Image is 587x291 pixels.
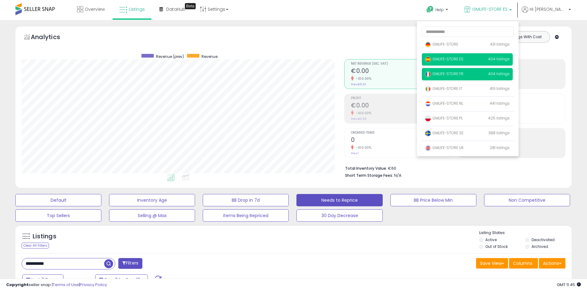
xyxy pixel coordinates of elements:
[351,152,359,155] small: Prev: 1
[488,56,510,62] span: 404 listings
[522,6,571,20] a: Hi [PERSON_NAME]
[472,6,508,12] span: GMLIFE-STORE ES
[185,3,196,9] div: Tooltip anchor
[532,237,555,242] label: Deactivated
[345,166,387,171] b: Total Inventory Value:
[490,86,510,91] span: 419 listings
[557,282,581,288] span: 2025-09-18 11:45 GMT
[488,130,510,135] span: 388 listings
[345,164,561,172] li: €60
[485,244,508,249] label: Out of Stock
[33,232,56,241] h5: Listings
[31,277,56,283] span: Last 7 Days
[6,282,29,288] strong: Copyright
[530,6,567,12] span: Hi [PERSON_NAME]
[425,130,463,135] span: GMLIFE-STORE SE
[490,101,510,106] span: 441 listings
[425,145,464,150] span: GMLIFE-STORE UK
[6,282,107,288] div: seller snap | |
[118,258,142,269] button: Filters
[166,6,185,12] span: DataHub
[476,258,508,269] button: Save View
[425,56,431,63] img: spain.png
[351,62,451,66] span: Net Revenue (Exc. VAT)
[85,6,105,12] span: Overview
[129,6,145,12] span: Listings
[296,209,382,222] button: 30 Day Decrease
[296,194,382,206] button: Needs to Reprice
[351,136,451,145] h2: 0
[502,33,548,41] button: Listings With Cost
[509,258,538,269] button: Columns
[64,277,93,283] span: Compared to:
[80,282,107,288] a: Privacy Policy
[351,102,451,110] h2: €0.00
[425,145,431,151] img: uk.png
[109,194,195,206] button: Inventory Age
[203,209,289,222] button: Items Being Repriced
[435,7,444,12] span: Help
[425,42,431,48] img: germany.png
[425,86,431,92] img: italy.png
[22,243,49,249] div: Clear All Filters
[354,76,371,81] small: -100.00%
[22,274,63,285] button: Last 7 Days
[488,71,510,76] span: 404 listings
[425,115,463,121] span: GMLIFE-STORE PL
[422,1,454,20] a: Help
[351,131,451,135] span: Ordered Items
[425,115,431,122] img: poland.png
[104,277,140,283] span: Sep-04 - Sep-10
[156,54,184,59] span: Revenue (prev)
[351,67,451,76] h2: €0.00
[31,33,72,43] h5: Analytics
[345,173,393,178] b: Short Term Storage Fees:
[488,115,510,121] span: 425 listings
[109,209,195,222] button: Selling @ Max
[485,237,497,242] label: Active
[490,145,510,150] span: 281 listings
[351,117,366,121] small: Prev: €0.39
[425,42,458,47] span: GMLIFE-STORE
[202,54,218,59] span: Revenue
[15,194,101,206] button: Default
[351,83,366,86] small: Prev: €5.33
[425,86,462,91] span: GMLIFE-STORE IT
[479,230,572,236] p: Listing States:
[425,101,431,107] img: netherlands.png
[426,6,434,13] i: Get Help
[351,97,451,100] span: Profit
[15,209,101,222] button: Top Sellers
[203,194,289,206] button: BB Drop in 7d
[95,274,148,285] button: Sep-04 - Sep-10
[425,56,463,62] span: GMLIFE-STORE ES
[425,101,463,106] span: GMLIFE-STORE NL
[425,130,431,136] img: sweden.png
[390,194,476,206] button: BB Price Below Min
[425,71,431,77] img: france.png
[394,172,402,178] span: N/A
[490,42,510,47] span: 431 listings
[53,282,79,288] a: Terms of Use
[513,260,532,266] span: Columns
[484,194,570,206] button: Non Competitive
[539,258,565,269] button: Actions
[532,244,548,249] label: Archived
[354,145,371,150] small: -100.00%
[425,71,463,76] span: GMLIFE-STORE FR
[354,111,371,115] small: -100.00%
